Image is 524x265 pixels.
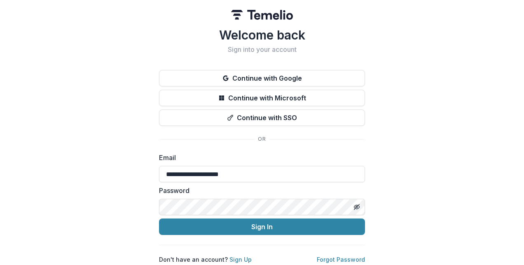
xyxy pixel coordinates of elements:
[317,256,365,263] a: Forgot Password
[159,90,365,106] button: Continue with Microsoft
[159,255,252,264] p: Don't have an account?
[159,153,360,163] label: Email
[231,10,293,20] img: Temelio
[229,256,252,263] a: Sign Up
[159,109,365,126] button: Continue with SSO
[159,70,365,86] button: Continue with Google
[159,46,365,53] h2: Sign into your account
[159,219,365,235] button: Sign In
[350,200,363,214] button: Toggle password visibility
[159,186,360,195] label: Password
[159,28,365,42] h1: Welcome back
